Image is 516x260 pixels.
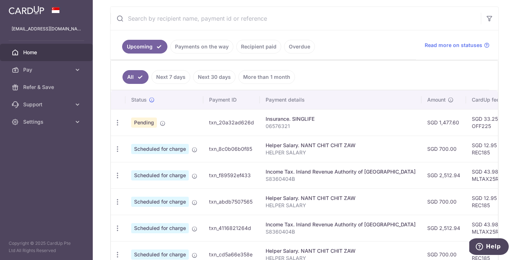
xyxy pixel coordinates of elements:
div: Insurance. SINGLIFE [266,115,416,123]
span: Home [23,49,71,56]
a: Upcoming [122,40,167,54]
iframe: Opens a widget where you can find more information [469,238,509,256]
span: Pay [23,66,71,73]
span: Settings [23,118,71,125]
span: Scheduled for charge [131,144,189,154]
div: Income Tax. Inland Revenue Authority of [GEOGRAPHIC_DATA] [266,168,416,175]
span: Scheduled for charge [131,223,189,233]
th: Payment ID [203,90,260,109]
span: Pending [131,118,157,128]
div: Income Tax. Inland Revenue Authority of [GEOGRAPHIC_DATA] [266,221,416,228]
td: SGD 700.00 [421,188,466,215]
a: Payments on the way [170,40,233,54]
a: More than 1 month [238,70,295,84]
td: txn_8c0b06b0f85 [203,136,260,162]
span: Amount [427,96,446,103]
td: SGD 33.25 OFF225 [466,109,513,136]
td: SGD 43.98 MLTAX25R [466,215,513,241]
td: txn_4116821264d [203,215,260,241]
p: [EMAIL_ADDRESS][DOMAIN_NAME] [12,25,81,33]
span: Read more on statuses [425,42,482,49]
a: Overdue [284,40,315,54]
a: Read more on statuses [425,42,490,49]
input: Search by recipient name, payment id or reference [111,7,481,30]
span: Scheduled for charge [131,197,189,207]
div: Helper Salary. NANT CHIT CHIT ZAW [266,247,416,255]
td: SGD 12.95 REC185 [466,136,513,162]
td: txn_abdb7507565 [203,188,260,215]
a: All [122,70,149,84]
td: txn_f89592ef433 [203,162,260,188]
td: txn_20a32ad626d [203,109,260,136]
p: S8360404B [266,175,416,183]
th: Payment details [260,90,421,109]
td: SGD 43.98 MLTAX25R [466,162,513,188]
td: SGD 700.00 [421,136,466,162]
span: Scheduled for charge [131,250,189,260]
a: Next 30 days [193,70,236,84]
td: SGD 12.95 REC185 [466,188,513,215]
img: CardUp [9,6,44,14]
span: Support [23,101,71,108]
a: Next 7 days [151,70,190,84]
div: Helper Salary. NANT CHIT CHIT ZAW [266,142,416,149]
td: SGD 2,512.94 [421,215,466,241]
span: Refer & Save [23,84,71,91]
td: SGD 2,512.94 [421,162,466,188]
span: Status [131,96,147,103]
span: Scheduled for charge [131,170,189,180]
a: Recipient paid [236,40,281,54]
span: CardUp fee [472,96,499,103]
p: HELPER SALARY [266,149,416,156]
p: 06576321 [266,123,416,130]
p: HELPER SALARY [266,202,416,209]
p: S8360404B [266,228,416,235]
td: SGD 1,477.60 [421,109,466,136]
div: Helper Salary. NANT CHIT CHIT ZAW [266,195,416,202]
